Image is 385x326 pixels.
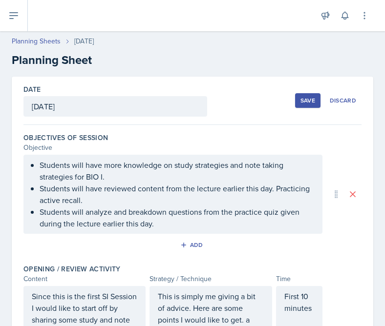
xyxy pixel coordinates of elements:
[284,290,314,314] p: First 10 minutes
[12,36,61,46] a: Planning Sheets
[150,274,272,284] div: Strategy / Technique
[23,143,322,153] div: Objective
[40,159,314,183] p: Students will have more knowledge on study strategies and note taking strategies for BIO I.
[324,93,362,108] button: Discard
[74,36,94,46] div: [DATE]
[40,183,314,206] p: Students will have reviewed content from the lecture earlier this day. Practicing active recall.
[182,241,203,249] div: Add
[300,97,315,104] div: Save
[23,274,146,284] div: Content
[276,274,322,284] div: Time
[40,206,314,229] p: Students will analyze and breakdown questions from the practice quiz given during the lecture ear...
[295,93,321,108] button: Save
[177,238,209,252] button: Add
[12,51,373,69] h2: Planning Sheet
[23,264,121,274] label: Opening / Review Activity
[23,84,41,94] label: Date
[23,133,108,143] label: Objectives of Session
[330,97,356,104] div: Discard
